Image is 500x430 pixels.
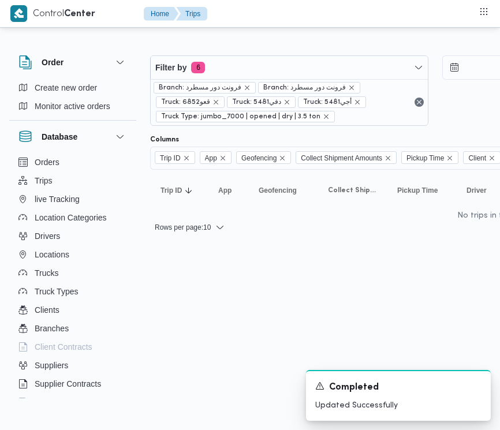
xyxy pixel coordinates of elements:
[385,155,391,162] button: Remove Collect Shipment Amounts from selection in this group
[14,338,132,356] button: Client Contracts
[393,181,450,200] button: Pickup Time
[219,155,226,162] button: Remove App from selection in this group
[155,151,195,164] span: Trip ID
[244,84,251,91] button: remove selected entity
[329,381,379,395] span: Completed
[35,229,60,243] span: Drivers
[12,384,48,418] iframe: chat widget
[14,301,132,319] button: Clients
[258,82,360,94] span: Branch: فرونت دور مسطرد
[144,7,178,21] button: Home
[14,97,132,115] button: Monitor active orders
[323,113,330,120] button: remove selected entity
[14,78,132,97] button: Create new order
[14,227,132,245] button: Drivers
[14,190,132,208] button: live Tracking
[35,377,101,391] span: Supplier Contracts
[9,153,136,403] div: Database
[191,62,205,73] span: 6 active filters
[9,78,136,120] div: Order
[161,111,320,122] span: Truck Type: jumbo_7000 | opened | dry | 3.5 ton
[263,83,346,93] span: Branch: فرونت دور مسطرد
[214,181,242,200] button: App
[227,96,296,108] span: Truck: دفي5481
[176,7,207,21] button: Trips
[254,181,312,200] button: Geofencing
[412,95,426,109] button: Remove
[150,135,179,144] label: Columns
[159,83,241,93] span: Branch: فرونت دور مسطرد
[467,186,487,195] span: Driver
[161,97,210,107] span: Truck: قعو6852
[35,395,64,409] span: Devices
[283,99,290,106] button: remove selected entity
[301,152,382,164] span: Collect Shipment Amounts
[151,56,428,79] button: Filter by6 active filters
[468,152,486,164] span: Client
[14,356,132,375] button: Suppliers
[315,380,482,395] div: Notification
[298,96,366,108] span: Truck: أجي5481
[205,152,217,164] span: App
[315,399,482,412] p: Updated Successfully
[154,82,256,94] span: Branch: فرونت دور مسطرد
[35,174,53,188] span: Trips
[218,186,232,195] span: App
[35,266,58,280] span: Trucks
[156,96,225,108] span: Truck: قعو6852
[42,55,64,69] h3: Order
[155,61,186,74] span: Filter by
[156,181,202,200] button: Trip IDSorted in descending order
[64,10,95,18] b: Center
[35,99,110,113] span: Monitor active orders
[14,153,132,171] button: Orders
[18,130,127,144] button: Database
[406,152,444,164] span: Pickup Time
[14,171,132,190] button: Trips
[35,285,78,298] span: Truck Types
[397,186,438,195] span: Pickup Time
[183,155,190,162] button: Remove Trip ID from selection in this group
[35,321,69,335] span: Branches
[14,375,132,393] button: Supplier Contracts
[18,55,127,69] button: Order
[10,5,27,22] img: X8yXhbKr1z7QwAAAABJRU5ErkJggg==
[156,111,335,122] span: Truck Type: jumbo_7000 | opened | dry | 3.5 ton
[328,186,376,195] span: Collect Shipment Amounts
[14,282,132,301] button: Truck Types
[35,340,92,354] span: Client Contracts
[42,130,77,144] h3: Database
[200,151,232,164] span: App
[279,155,286,162] button: Remove Geofencing from selection in this group
[35,248,69,261] span: Locations
[348,84,355,91] button: remove selected entity
[446,155,453,162] button: Remove Pickup Time from selection in this group
[14,245,132,264] button: Locations
[212,99,219,106] button: remove selected entity
[35,358,68,372] span: Suppliers
[14,264,132,282] button: Trucks
[35,155,59,169] span: Orders
[161,186,182,195] span: Trip ID; Sorted in descending order
[303,97,352,107] span: Truck: أجي5481
[488,155,495,162] button: Remove Client from selection in this group
[401,151,458,164] span: Pickup Time
[236,151,291,164] span: Geofencing
[35,211,107,225] span: Location Categories
[354,99,361,106] button: remove selected entity
[160,152,181,164] span: Trip ID
[35,81,97,95] span: Create new order
[150,220,229,234] button: Rows per page:10
[232,97,281,107] span: Truck: دفي5481
[241,152,277,164] span: Geofencing
[259,186,297,195] span: Geofencing
[14,319,132,338] button: Branches
[14,208,132,227] button: Location Categories
[155,220,211,234] span: Rows per page : 10
[296,151,397,164] span: Collect Shipment Amounts
[35,303,59,317] span: Clients
[35,192,80,206] span: live Tracking
[14,393,132,412] button: Devices
[184,186,193,195] svg: Sorted in descending order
